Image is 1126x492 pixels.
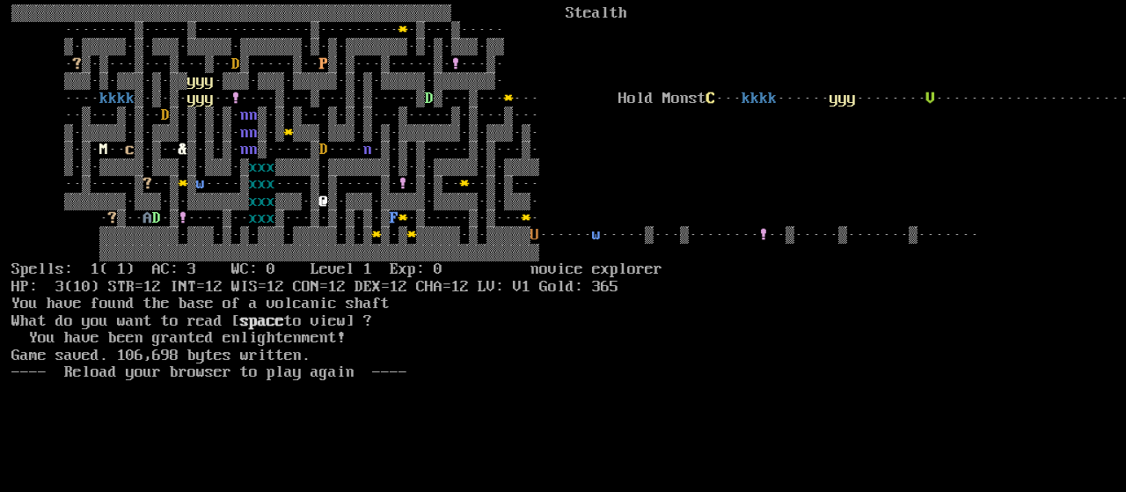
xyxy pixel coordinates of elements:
font: U [530,226,539,244]
font: ! [398,175,407,193]
font: y [187,72,196,90]
font: D [425,90,434,107]
font: ! [451,55,460,73]
font: n [363,141,372,158]
font: x [267,158,275,176]
font: A [143,209,152,227]
font: D [319,141,328,158]
font: k [99,90,108,107]
larn: ▒▒▒▒▒▒▒▒▒▒▒▒▒▒▒▒▒▒▒▒▒▒▒▒▒▒▒▒▒▒▒▒▒▒▒▒▒▒▒▒▒▒▒▒▒▒▒▒▒▒ Stealth ········▒·····▒·············▒·········... [11,5,720,467]
font: x [258,193,267,210]
font: x [249,209,258,227]
font: y [187,90,196,107]
font: P [319,55,328,73]
font: y [196,72,205,90]
font: x [249,193,258,210]
font: y [196,90,205,107]
font: w [592,226,601,244]
font: n [249,141,258,158]
font: @ [319,193,328,210]
font: ? [143,175,152,193]
b: space [240,312,284,330]
font: D [231,55,240,73]
font: C [706,90,715,107]
font: F [390,209,398,227]
font: k [108,90,117,107]
font: ? [108,209,117,227]
font: k [117,90,126,107]
font: x [258,209,267,227]
font: k [126,90,135,107]
font: n [240,106,249,124]
font: D [152,209,161,227]
font: x [258,158,267,176]
font: n [249,106,258,124]
font: x [258,175,267,193]
font: x [249,175,258,193]
font: x [267,175,275,193]
font: x [249,158,258,176]
font: ! [179,209,187,227]
font: n [240,141,249,158]
font: x [267,193,275,210]
font: ? [73,55,82,73]
font: y [205,72,214,90]
font: w [196,175,205,193]
font: & [179,141,187,158]
font: c [126,141,135,158]
font: x [267,209,275,227]
font: D [161,106,170,124]
font: y [205,90,214,107]
font: M [99,141,108,158]
font: ! [231,90,240,107]
font: n [249,124,258,142]
font: n [240,124,249,142]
